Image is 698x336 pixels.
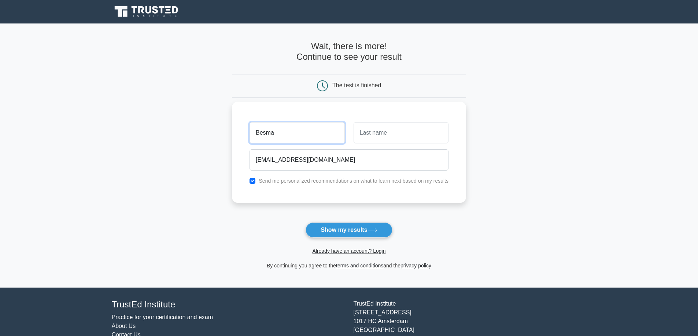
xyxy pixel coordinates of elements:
[232,41,466,62] h4: Wait, there is more! Continue to see your result
[112,314,213,320] a: Practice for your certification and exam
[228,261,470,270] div: By continuing you agree to the and the
[250,122,344,143] input: First name
[332,82,381,88] div: The test is finished
[354,122,448,143] input: Last name
[259,178,448,184] label: Send me personalized recommendations on what to learn next based on my results
[312,248,385,254] a: Already have an account? Login
[250,149,448,171] input: Email
[336,263,383,269] a: terms and conditions
[400,263,431,269] a: privacy policy
[112,323,136,329] a: About Us
[112,299,345,310] h4: TrustEd Institute
[306,222,392,238] button: Show my results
